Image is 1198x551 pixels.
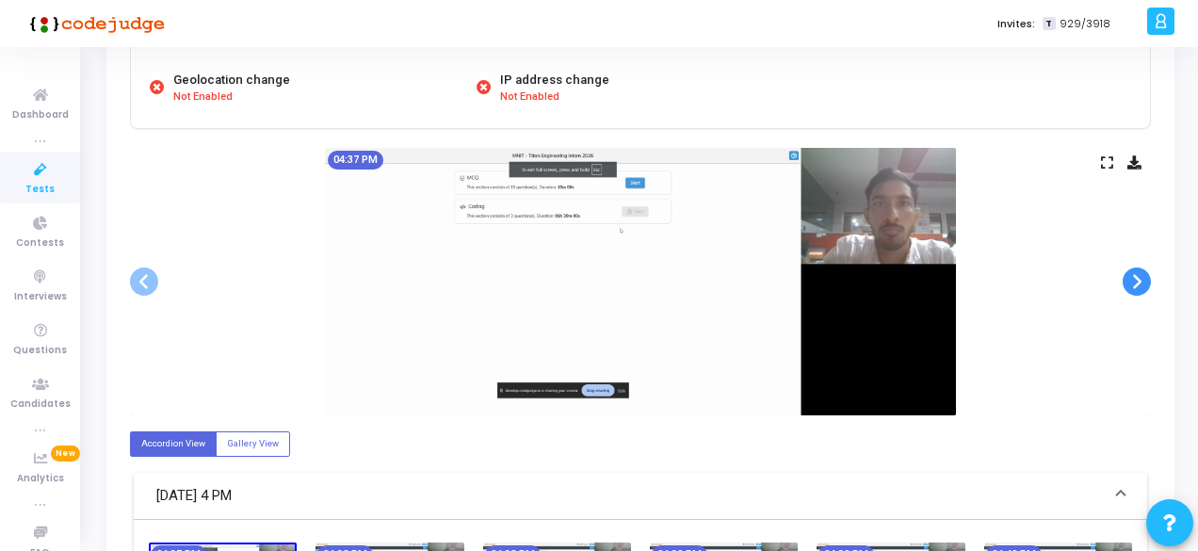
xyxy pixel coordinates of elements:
[17,471,64,487] span: Analytics
[1043,17,1055,31] span: T
[16,235,64,251] span: Contests
[51,446,80,462] span: New
[134,473,1147,520] mat-expansion-panel-header: [DATE] 4 PM
[14,289,67,305] span: Interviews
[173,71,290,89] div: Geolocation change
[13,343,67,359] span: Questions
[216,431,290,457] label: Gallery View
[12,107,69,123] span: Dashboard
[24,5,165,42] img: logo
[173,89,233,105] span: Not Enabled
[130,431,217,457] label: Accordion View
[997,16,1035,32] label: Invites:
[500,89,559,105] span: Not Enabled
[1060,16,1110,32] span: 929/3918
[156,485,1102,507] mat-panel-title: [DATE] 4 PM
[10,397,71,413] span: Candidates
[25,182,55,198] span: Tests
[325,148,956,415] img: screenshot-1759230462645.jpeg
[328,151,383,170] mat-chip: 04:37 PM
[500,71,609,89] div: IP address change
